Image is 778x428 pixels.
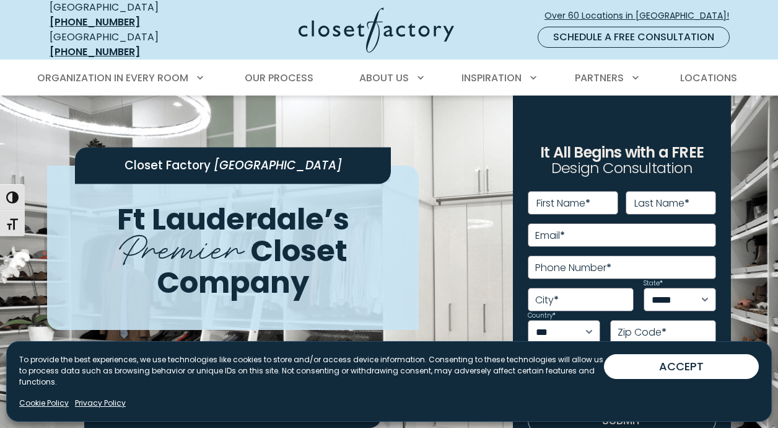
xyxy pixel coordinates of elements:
[538,27,730,48] a: Schedule a Free Consultation
[250,230,347,272] span: Closet
[75,398,126,409] a: Privacy Policy
[634,198,689,208] label: Last Name
[540,142,704,163] span: It All Begins with a FREE
[299,7,454,53] img: Closet Factory Logo
[117,198,349,240] span: Ft Lauderdale’s
[644,280,663,287] label: State
[544,5,740,27] a: Over 60 Locations in [GEOGRAPHIC_DATA]!
[604,354,759,379] button: ACCEPT
[461,71,522,85] span: Inspiration
[19,354,604,388] p: To provide the best experiences, we use technologies like cookies to store and/or access device i...
[214,158,342,174] span: [GEOGRAPHIC_DATA]
[125,158,211,174] span: Closet Factory
[535,231,565,241] label: Email
[19,398,69,409] a: Cookie Policy
[37,71,188,85] span: Organization in Every Room
[359,71,409,85] span: About Us
[680,71,737,85] span: Locations
[245,71,313,85] span: Our Process
[618,328,667,337] label: Zip Code
[536,198,590,208] label: First Name
[50,30,201,60] div: [GEOGRAPHIC_DATA]
[28,61,750,96] nav: Primary Menu
[575,71,624,85] span: Partners
[535,295,559,305] label: City
[119,217,243,274] span: Premier
[50,45,140,59] a: [PHONE_NUMBER]
[157,262,309,303] span: Company
[528,313,556,319] label: Country
[551,158,693,179] span: Design Consultation
[50,15,140,29] a: [PHONE_NUMBER]
[535,263,611,273] label: Phone Number
[544,9,739,22] span: Over 60 Locations in [GEOGRAPHIC_DATA]!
